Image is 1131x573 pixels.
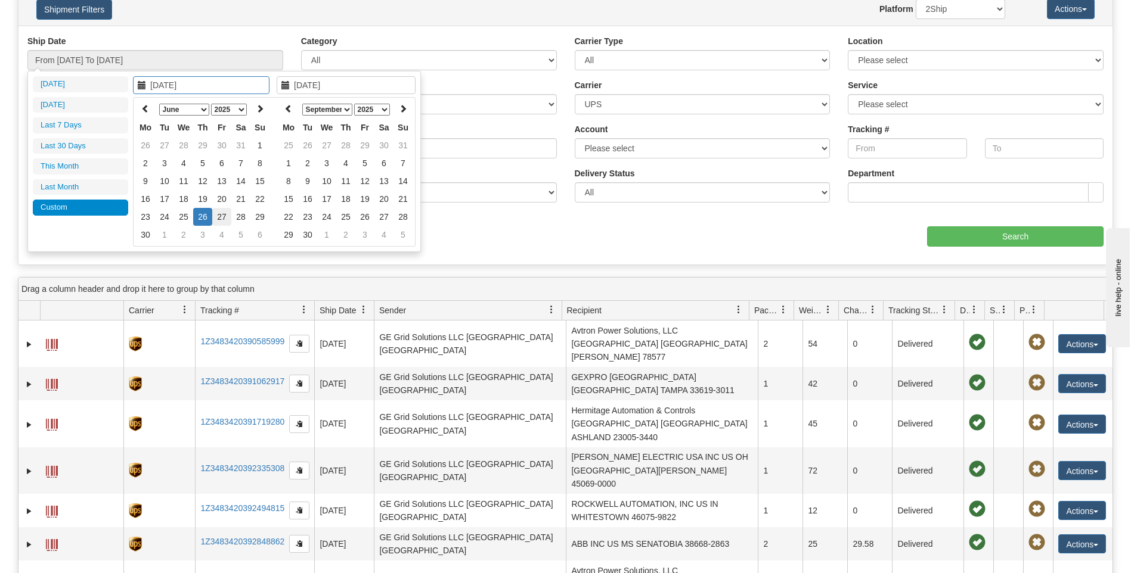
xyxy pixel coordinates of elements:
[314,527,374,560] td: [DATE]
[355,119,374,136] th: Fr
[33,117,128,133] li: Last 7 Days
[279,172,298,190] td: 8
[174,208,193,226] td: 25
[314,367,374,400] td: [DATE]
[155,119,174,136] th: Tu
[773,300,794,320] a: Packages filter column settings
[355,190,374,208] td: 19
[317,119,336,136] th: We
[174,154,193,172] td: 4
[155,154,174,172] td: 3
[129,376,141,391] img: 8 - UPS
[212,172,231,190] td: 13
[136,172,155,190] td: 9
[9,10,110,19] div: live help - online
[847,447,892,494] td: 0
[174,172,193,190] td: 11
[566,494,758,527] td: ROCKWELL AUTOMATION, INC US IN WHITESTOWN 46075-9822
[729,300,749,320] a: Recipient filter column settings
[155,226,174,244] td: 1
[393,190,413,208] td: 21
[174,119,193,136] th: We
[802,400,847,447] td: 45
[1058,374,1106,393] button: Actions
[129,337,141,351] img: 8 - UPS
[374,367,566,400] td: GE Grid Solutions LLC [GEOGRAPHIC_DATA] [GEOGRAPHIC_DATA]
[393,136,413,154] td: 31
[754,304,779,316] span: Packages
[336,136,355,154] td: 28
[374,226,393,244] td: 4
[294,300,314,320] a: Tracking # filter column settings
[212,154,231,172] td: 6
[393,119,413,136] th: Su
[1028,501,1045,518] span: Pickup Not Assigned
[393,154,413,172] td: 7
[879,3,913,15] label: Platform
[566,527,758,560] td: ABB INC US MS SENATOBIA 38668-2863
[393,226,413,244] td: 5
[847,400,892,447] td: 0
[1058,461,1106,480] button: Actions
[23,465,35,477] a: Expand
[250,208,269,226] td: 29
[927,226,1104,247] input: Search
[892,320,963,367] td: Delivered
[212,119,231,136] th: Fr
[33,158,128,175] li: This Month
[250,172,269,190] td: 15
[279,136,298,154] td: 25
[336,154,355,172] td: 4
[374,320,566,367] td: GE Grid Solutions LLC [GEOGRAPHIC_DATA] [GEOGRAPHIC_DATA]
[374,136,393,154] td: 30
[231,190,250,208] td: 21
[566,367,758,400] td: GEXPRO [GEOGRAPHIC_DATA] [GEOGRAPHIC_DATA] TAMPA 33619-3011
[317,172,336,190] td: 10
[231,136,250,154] td: 31
[46,413,58,432] a: Label
[298,119,317,136] th: Tu
[174,136,193,154] td: 28
[379,304,406,316] span: Sender
[969,334,986,351] span: On time
[374,527,566,560] td: GE Grid Solutions LLC [GEOGRAPHIC_DATA] [GEOGRAPHIC_DATA]
[231,208,250,226] td: 28
[336,172,355,190] td: 11
[1028,534,1045,551] span: Pickup Not Assigned
[317,208,336,226] td: 24
[1028,415,1045,431] span: Pickup Not Assigned
[136,226,155,244] td: 30
[317,136,336,154] td: 27
[758,320,802,367] td: 2
[129,416,141,431] img: 8 - UPS
[566,447,758,494] td: [PERSON_NAME] ELECTRIC USA INC US OH [GEOGRAPHIC_DATA][PERSON_NAME] 45069-0000
[136,208,155,226] td: 23
[289,535,309,553] button: Copy to clipboard
[1058,501,1106,520] button: Actions
[336,226,355,244] td: 2
[46,334,58,353] a: Label
[1028,375,1045,391] span: Pickup Not Assigned
[193,154,212,172] td: 5
[200,417,284,426] a: 1Z3483420391719280
[969,461,986,478] span: On time
[193,119,212,136] th: Th
[758,494,802,527] td: 1
[175,300,195,320] a: Carrier filter column settings
[374,208,393,226] td: 27
[566,320,758,367] td: Avtron Power Solutions, LLC [GEOGRAPHIC_DATA] [GEOGRAPHIC_DATA] [PERSON_NAME] 78577
[200,463,284,473] a: 1Z3483420392335308
[200,503,284,513] a: 1Z3483420392494815
[575,35,623,47] label: Carrier Type
[969,501,986,518] span: On time
[863,300,883,320] a: Charge filter column settings
[844,304,869,316] span: Charge
[758,400,802,447] td: 1
[802,494,847,527] td: 12
[136,136,155,154] td: 26
[1058,415,1106,434] button: Actions
[960,304,970,316] span: Delivery Status
[279,226,298,244] td: 29
[200,337,284,346] a: 1Z3483420390585999
[231,172,250,190] td: 14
